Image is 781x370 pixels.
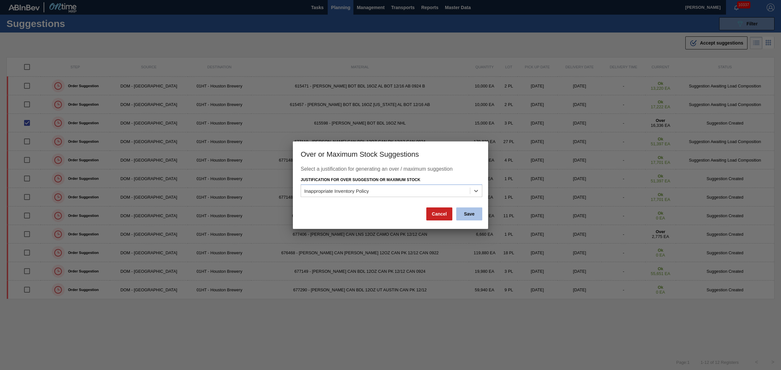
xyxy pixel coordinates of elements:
h3: Over or Maximum Stock Suggestions [293,141,488,166]
div: Inappropriate Inventory Policy [304,188,369,194]
div: Select a justification for generating an over / maximum suggestion [301,166,480,175]
button: Cancel [426,207,452,220]
label: Justification for Over Suggestion or Maximum Stock [301,178,420,182]
button: Save [456,207,482,220]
